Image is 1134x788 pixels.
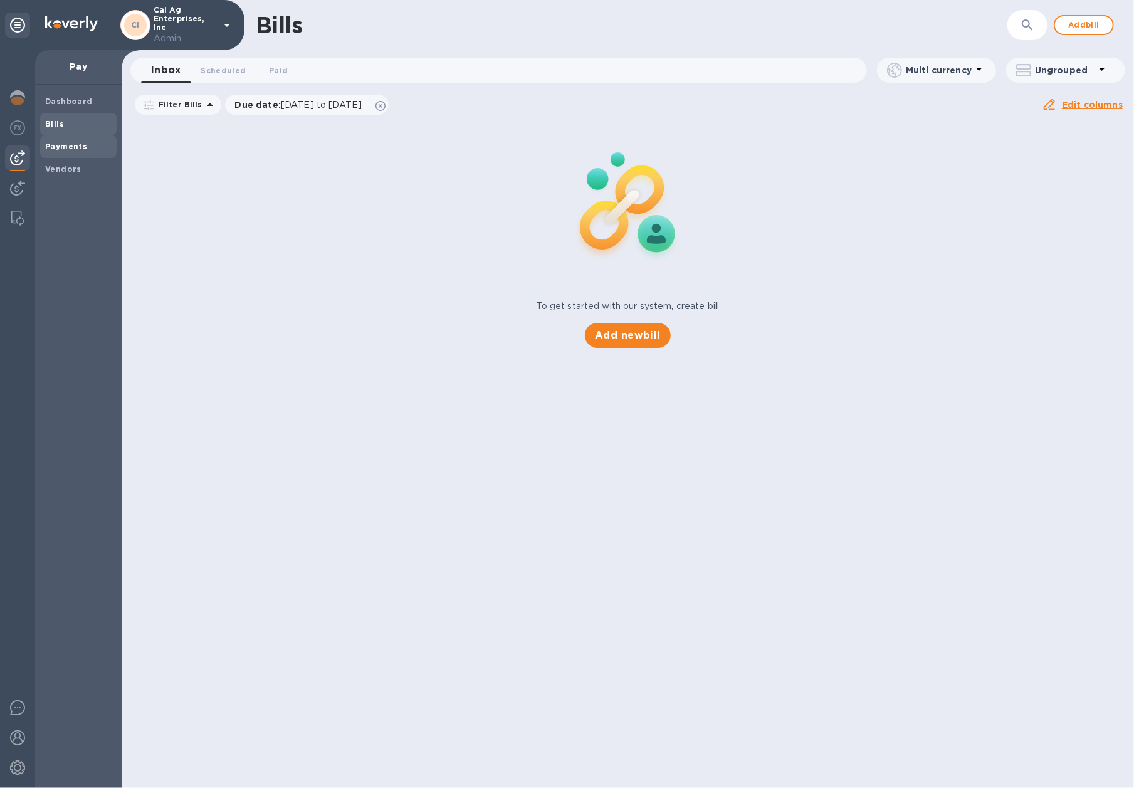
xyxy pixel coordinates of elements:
[45,97,93,106] b: Dashboard
[154,99,202,110] p: Filter Bills
[45,164,81,174] b: Vendors
[537,300,720,313] p: To get started with our system, create bill
[1062,100,1123,110] u: Edit columns
[585,323,671,348] button: Add newbill
[256,12,302,38] h1: Bills
[154,6,216,45] p: Cal Ag Enterprises, Inc
[906,64,972,76] p: Multi currency
[5,13,30,38] div: Unpin categories
[131,20,140,29] b: CI
[154,32,216,45] p: Admin
[45,119,64,129] b: Bills
[1035,64,1095,76] p: Ungrouped
[269,64,288,77] span: Paid
[45,60,112,73] p: Pay
[1065,18,1103,33] span: Add bill
[235,98,369,111] p: Due date :
[45,16,98,31] img: Logo
[151,61,181,79] span: Inbox
[225,95,389,115] div: Due date:[DATE] to [DATE]
[10,120,25,135] img: Foreign exchange
[201,64,246,77] span: Scheduled
[1054,15,1114,35] button: Addbill
[45,142,87,151] b: Payments
[595,328,661,343] span: Add new bill
[281,100,362,110] span: [DATE] to [DATE]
